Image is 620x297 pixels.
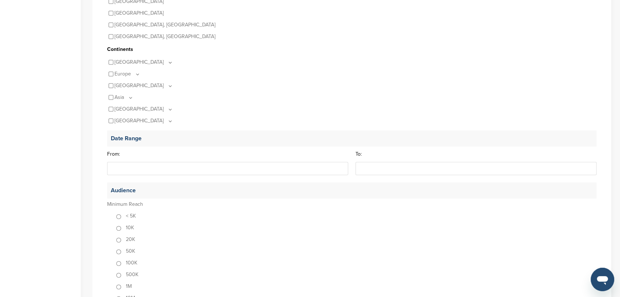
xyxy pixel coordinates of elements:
p: [GEOGRAPHIC_DATA] [114,56,173,68]
label: From: [107,150,348,158]
p: 20K [126,234,135,245]
p: [GEOGRAPHIC_DATA] [114,7,164,19]
p: Europe [114,68,141,80]
p: [GEOGRAPHIC_DATA] [114,103,173,115]
p: [GEOGRAPHIC_DATA] [114,80,173,92]
p: Audience [107,182,597,198]
iframe: Button to launch messaging window [591,268,614,291]
p: [GEOGRAPHIC_DATA] [114,115,173,127]
p: Asia [114,92,134,103]
p: < 5K [126,210,136,222]
p: 1M [126,281,132,292]
p: Minimum Reach [107,198,597,210]
p: Date Range [107,130,597,146]
label: To: [355,150,597,158]
h3: Continents [107,45,597,53]
p: [GEOGRAPHIC_DATA], [GEOGRAPHIC_DATA] [114,31,215,42]
p: 50K [126,245,135,257]
p: [GEOGRAPHIC_DATA], [GEOGRAPHIC_DATA] [114,19,215,31]
p: 100K [126,257,137,269]
p: 500K [126,269,138,281]
p: 10K [126,222,134,234]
